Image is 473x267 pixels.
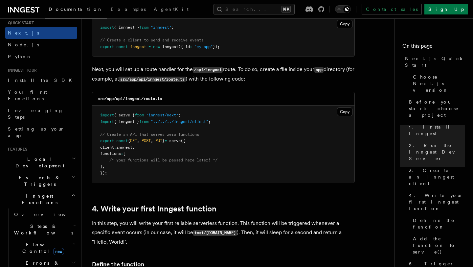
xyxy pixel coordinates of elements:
[413,217,465,230] span: Define the function
[409,192,465,212] span: 4. Write your first Inngest function
[151,138,153,143] span: ,
[121,151,123,156] span: :
[130,138,137,143] span: GET
[100,113,114,117] span: import
[11,208,77,220] a: Overview
[208,119,211,124] span: ;
[193,67,223,73] code: /api/inngest
[107,2,150,18] a: Examples
[5,27,77,39] a: Next.js
[114,25,139,30] span: { Inngest }
[335,5,351,13] button: Toggle dark mode
[8,108,63,120] span: Leveraging Steps
[109,158,217,162] span: /* your functions will be passed here later! */
[100,132,199,137] span: // Create an API that serves zero functions
[98,96,162,101] code: src/app/api/inngest/route.ts
[5,68,37,73] span: Inngest tour
[362,4,422,14] a: Contact sales
[409,99,465,118] span: Before you start: choose a project
[11,241,72,255] span: Flow Control
[100,25,114,30] span: import
[193,230,237,236] code: test/[DOMAIN_NAME]
[154,7,189,12] span: AgentKit
[11,223,73,236] span: Steps & Workflows
[8,54,32,59] span: Python
[92,204,216,213] a: 4. Write your first Inngest function
[314,67,324,73] code: app
[402,53,465,71] a: Next.js Quick Start
[162,138,165,143] span: }
[100,164,102,169] span: ]
[100,44,114,49] span: export
[410,71,465,96] a: Choose Next.js version
[100,171,107,175] span: });
[409,167,465,187] span: 3. Create an Inngest client
[178,44,190,49] span: ({ id
[11,239,77,257] button: Flow Controlnew
[100,151,121,156] span: functions
[178,113,181,117] span: ;
[114,145,116,150] span: :
[5,123,77,141] a: Setting up your app
[150,2,192,18] a: AgentKit
[5,105,77,123] a: Leveraging Steps
[162,44,178,49] span: Inngest
[282,6,291,12] kbd: ⌘K
[5,86,77,105] a: Your first Functions
[337,20,352,28] button: Copy
[406,189,465,214] a: 4. Write your first Inngest function
[139,25,148,30] span: from
[5,190,77,208] button: Inngest Functions
[116,44,128,49] span: const
[132,145,135,150] span: ,
[165,138,167,143] span: =
[406,139,465,164] a: 2. Run the Inngest Dev Server
[8,89,47,101] span: Your first Functions
[406,121,465,139] a: 1. Install Inngest
[130,44,146,49] span: inngest
[5,147,27,152] span: Features
[181,138,185,143] span: ({
[8,78,76,83] span: Install the SDK
[92,219,355,247] p: In this step, you will write your first reliable serverless function. This function will be trigg...
[100,119,114,124] span: import
[190,44,192,49] span: :
[5,153,77,172] button: Local Development
[424,4,468,14] a: Sign Up
[413,74,465,93] span: Choose Next.js version
[151,119,208,124] span: "../../../inngest/client"
[14,212,82,217] span: Overview
[116,138,128,143] span: const
[146,113,178,117] span: "inngest/next"
[100,138,114,143] span: export
[194,44,213,49] span: "my-app"
[410,233,465,258] a: Add the function to serve()
[45,2,107,18] a: Documentation
[213,44,220,49] span: });
[153,44,160,49] span: new
[5,39,77,51] a: Node.js
[5,172,77,190] button: Events & Triggers
[405,55,465,68] span: Next.js Quick Start
[135,113,144,117] span: from
[102,164,105,169] span: ,
[409,142,465,162] span: 2. Run the Inngest Dev Server
[128,138,130,143] span: {
[406,96,465,121] a: Before you start: choose a project
[123,151,125,156] span: [
[169,138,181,143] span: serve
[53,248,64,255] span: new
[409,124,465,137] span: 1. Install Inngest
[214,4,295,14] button: Search...⌘K
[8,30,39,36] span: Next.js
[11,220,77,239] button: Steps & Workflows
[114,119,139,124] span: { inngest }
[148,44,151,49] span: =
[114,113,135,117] span: { serve }
[5,20,34,26] span: Quick start
[406,164,465,189] a: 3. Create an Inngest client
[410,214,465,233] a: Define the function
[119,77,186,82] code: src/app/api/inngest/route.ts
[49,7,103,12] span: Documentation
[100,145,114,150] span: client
